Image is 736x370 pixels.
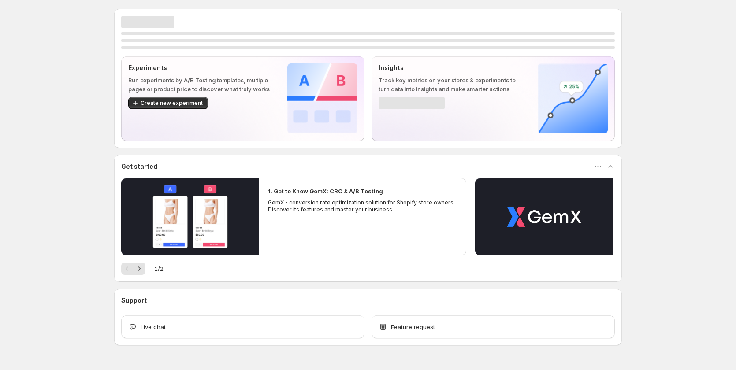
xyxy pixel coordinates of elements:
[121,263,145,275] nav: Pagination
[121,296,147,305] h3: Support
[154,264,164,273] span: 1 / 2
[128,97,208,109] button: Create new experiment
[268,187,383,196] h2: 1. Get to Know GemX: CRO & A/B Testing
[379,76,524,93] p: Track key metrics on your stores & experiments to turn data into insights and make smarter actions
[128,76,273,93] p: Run experiments by A/B Testing templates, multiple pages or product price to discover what truly ...
[141,322,166,331] span: Live chat
[391,322,435,331] span: Feature request
[133,263,145,275] button: Next
[475,178,613,255] button: Play video
[121,162,157,171] h3: Get started
[538,63,608,133] img: Insights
[121,178,259,255] button: Play video
[128,63,273,72] p: Experiments
[268,199,457,213] p: GemX - conversion rate optimization solution for Shopify store owners. Discover its features and ...
[287,63,357,133] img: Experiments
[141,100,203,107] span: Create new experiment
[379,63,524,72] p: Insights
